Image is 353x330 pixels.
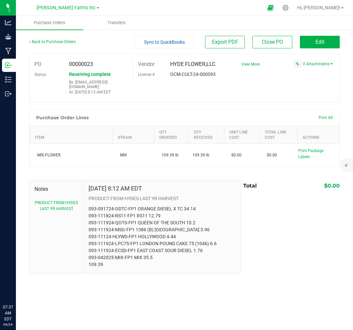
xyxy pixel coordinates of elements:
label: License # [138,70,155,80]
span: 00000023 [69,61,93,67]
p: 093-091724-ODTC-FP1 ORANGE DIESEL X TC 34.14 093-111824-RS11-FP1 RS11 12.79 093-111924-QOTS-FP1 Q... [89,205,236,268]
label: PO [35,59,41,69]
a: Purchase Orders [16,16,83,30]
div: Manage settings [281,5,290,11]
span: Transfers [99,20,135,26]
span: Print All [318,115,333,120]
th: Strain [113,126,154,144]
button: Export PDF [205,36,245,48]
span: Total [243,183,257,189]
inline-svg: Inventory [5,76,12,83]
button: Sync to QuickBooks [134,36,194,48]
p: PRODUCT FROM HYDES LAST YR HARVEST [89,195,236,202]
a: View More [241,62,260,67]
button: Close PO [252,36,292,48]
p: By: [EMAIL_ADDRESS][DOMAIN_NAME] [69,80,128,89]
h4: [DATE] 8:12 AM EDT [89,185,142,192]
span: Print Package Labels [298,148,323,159]
iframe: Resource center [7,277,27,297]
inline-svg: Manufacturing [5,48,12,54]
inline-svg: Analytics [5,19,12,26]
button: PRODUCT FROM HYDES LAST YR HARVEST [35,200,78,212]
span: HYDE FLOWER,LLC [170,61,215,67]
span: Sync to QuickBooks [144,39,185,45]
th: Total Line Cost [259,126,297,144]
span: [PERSON_NAME] Farms Inc [36,5,96,11]
th: Item [30,126,113,144]
span: 109.39 lb [158,153,178,157]
p: At: [DATE] 8:13 AM EDT [69,90,128,94]
a: 0 Attachments [303,62,333,66]
label: Status [35,70,46,80]
div: MIX-FLOWER [34,152,109,158]
button: Edit [300,36,340,48]
span: Hi, [PERSON_NAME]! [297,5,340,10]
a: Transfers [83,16,151,30]
span: $0.00 [324,183,340,189]
span: Purchase Orders [25,20,74,26]
span: 109.39 lb [192,152,209,158]
th: Actions [297,126,339,144]
span: Attach a document [293,59,302,68]
th: Qty Received [188,126,224,144]
label: Vendor [138,59,155,69]
p: 07:37 AM EDT [3,304,13,322]
th: Qty Ordered [154,126,189,144]
span: Edit [316,39,324,45]
span: $0.00 [228,153,242,157]
a: Back to Purchase Orders [29,39,76,44]
inline-svg: Inbound [5,62,12,69]
span: MIX [117,153,127,157]
span: Notes [35,185,78,193]
inline-svg: Outbound [5,90,12,97]
span: Open Ecommerce Menu [263,1,278,14]
span: Close PO [262,39,283,45]
span: OCM-CULT-24-000093 [170,72,216,77]
th: Unit Line Cost [224,126,259,144]
span: $0.00 [263,153,277,157]
h1: Purchase Order Lines [36,115,89,120]
span: Receiving complete [69,72,111,77]
inline-svg: Grow [5,33,12,40]
span: Export PDF [212,39,238,45]
p: 09/24 [3,322,13,327]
